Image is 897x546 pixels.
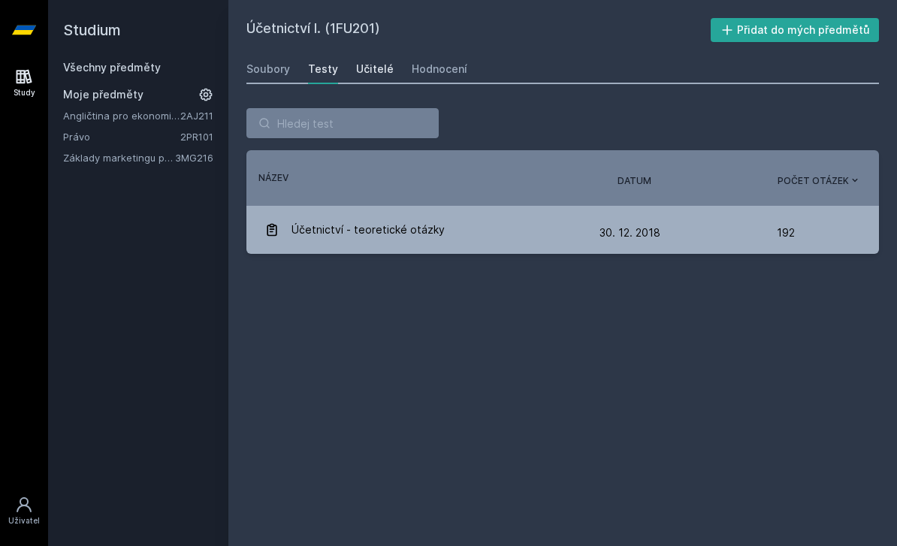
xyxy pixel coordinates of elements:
[778,174,849,188] span: Počet otázek
[600,226,660,239] span: 30. 12. 2018
[308,54,338,84] a: Testy
[246,18,711,42] h2: Účetnictví I. (1FU201)
[3,60,45,106] a: Study
[63,61,161,74] a: Všechny předměty
[246,54,290,84] a: Soubory
[778,174,861,188] button: Počet otázek
[3,488,45,534] a: Uživatel
[246,62,290,77] div: Soubory
[356,62,394,77] div: Učitelé
[246,206,879,254] a: Účetnictví - teoretické otázky 30. 12. 2018 192
[180,110,213,122] a: 2AJ211
[175,152,213,164] a: 3MG216
[63,108,180,123] a: Angličtina pro ekonomická studia 1 (B2/C1)
[63,150,175,165] a: Základy marketingu pro informatiky a statistiky
[777,218,795,248] span: 192
[291,215,445,245] span: Účetnictví - teoretické otázky
[356,54,394,84] a: Učitelé
[618,174,651,188] button: Datum
[711,18,880,42] button: Přidat do mých předmětů
[258,171,288,185] button: Název
[412,54,467,84] a: Hodnocení
[412,62,467,77] div: Hodnocení
[14,87,35,98] div: Study
[246,108,439,138] input: Hledej test
[63,87,143,102] span: Moje předměty
[180,131,213,143] a: 2PR101
[308,62,338,77] div: Testy
[8,515,40,526] div: Uživatel
[63,129,180,144] a: Právo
